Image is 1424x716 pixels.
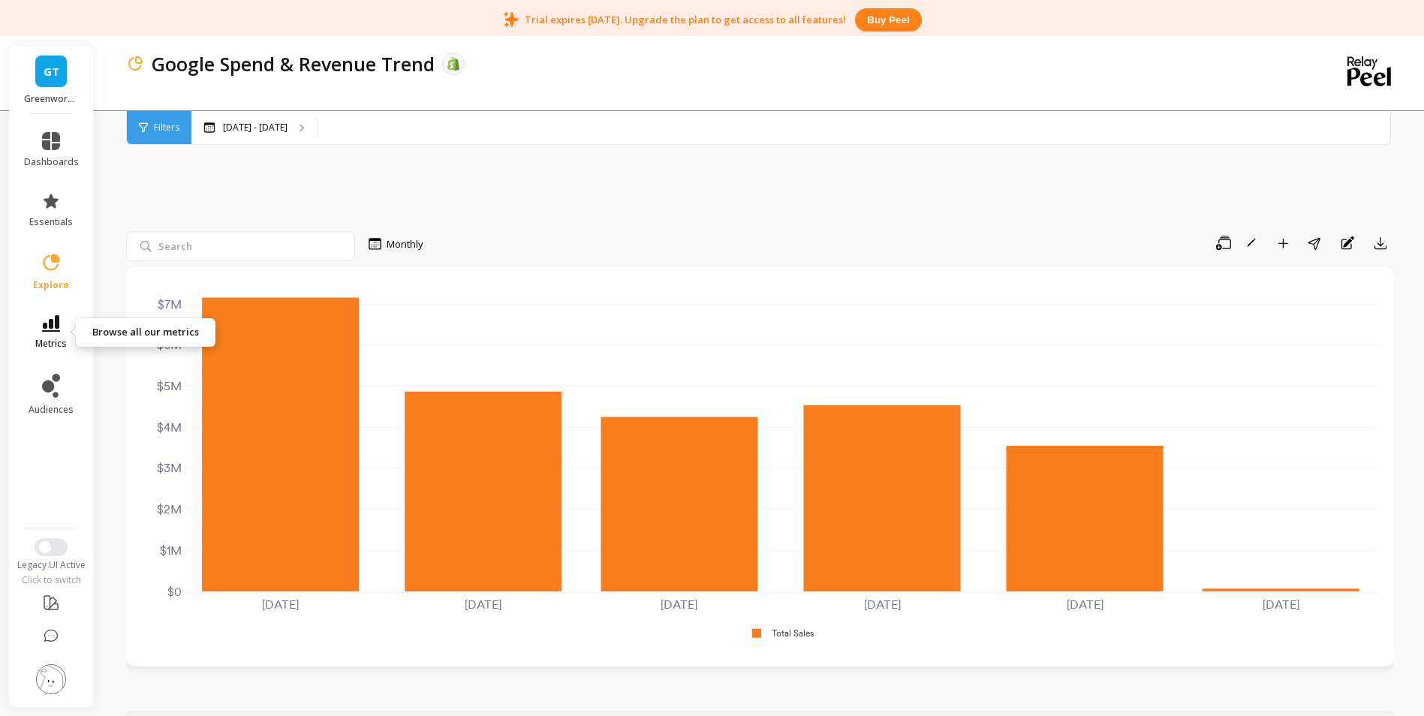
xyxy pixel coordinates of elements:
p: Google Spend & Revenue Trend [152,51,435,77]
div: Legacy UI Active [9,559,94,571]
div: Click to switch [9,574,94,586]
span: metrics [35,338,67,350]
p: Trial expires [DATE]. Upgrade the plan to get access to all features! [525,13,846,26]
button: Switch to New UI [35,538,68,556]
input: Search [126,231,355,261]
span: Filters [154,122,179,134]
img: header icon [126,55,144,73]
span: audiences [29,404,74,416]
span: essentials [29,216,73,228]
span: Monthly [387,237,423,251]
img: api.shopify.svg [447,57,460,71]
img: profile picture [36,664,66,694]
span: GT [44,63,59,80]
span: explore [33,279,69,291]
p: Greenworks Tools [24,93,79,105]
button: Buy peel [855,8,921,32]
p: [DATE] - [DATE] [223,122,288,134]
span: dashboards [24,156,79,168]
